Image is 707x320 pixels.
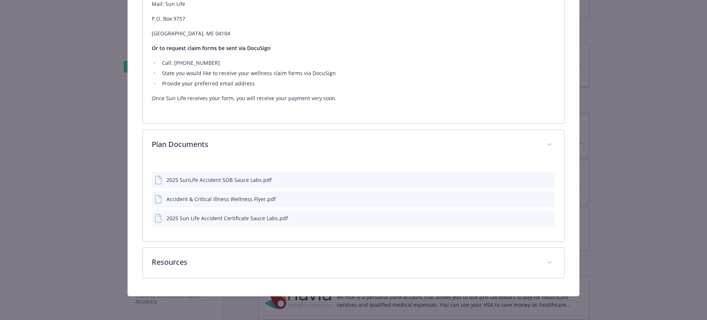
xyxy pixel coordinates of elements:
div: Plan Documents [143,160,564,241]
li: Call: [PHONE_NUMBER] [160,59,556,67]
button: preview file [546,214,552,222]
div: 2025 Sun Life Accident Certificate Sauce Labs.pdf [166,214,288,222]
strong: Or to request claim forms be sent via DocuSign [152,45,271,52]
button: preview file [546,176,552,184]
button: download file [534,176,540,184]
p: Resources [152,257,538,268]
button: preview file [546,195,552,203]
p: P.O. Box 9757 [152,14,556,23]
div: Resources [143,248,564,278]
li: Provide your preferred email address [160,79,556,88]
div: 2025 SunLife Accident SOB Sauce Labs.pdf [166,176,272,184]
div: Plan Documents [143,130,564,160]
div: Accident & Critical Illness Wellness Flyer.pdf [166,195,276,203]
li: State you would like to receive your wellness claim forms via DocuSign [160,69,556,78]
button: download file [534,195,540,203]
p: Once Sun Life receives your form, you will receive your payment very soon. [152,94,556,103]
button: download file [534,214,540,222]
p: [GEOGRAPHIC_DATA], ME 04104 [152,29,556,38]
p: Plan Documents [152,139,538,150]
